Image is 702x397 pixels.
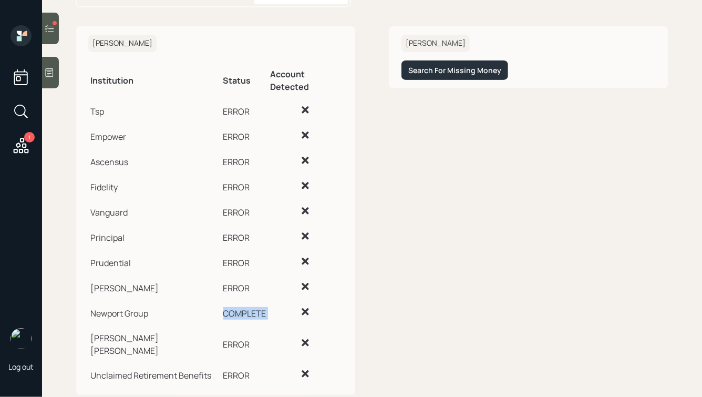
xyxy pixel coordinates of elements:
td: [PERSON_NAME] [PERSON_NAME] [88,324,221,361]
td: Prudential [88,249,221,274]
td: ERROR [221,97,269,123]
div: Log out [8,362,34,372]
td: Ascensus [88,148,221,173]
td: Tsp [88,97,221,123]
td: ERROR [221,274,269,299]
div: 1 [24,132,35,142]
td: ERROR [221,324,269,361]
th: Institution [88,60,221,97]
h6: [PERSON_NAME] [88,35,157,52]
td: ERROR [221,123,269,148]
img: hunter_neumayer.jpg [11,328,32,349]
td: ERROR [221,198,269,223]
td: COMPLETE [221,299,269,324]
td: ERROR [221,361,269,386]
td: [PERSON_NAME] [88,274,221,299]
div: Search For Missing Money [408,65,501,76]
td: Principal [88,223,221,249]
td: Empower [88,123,221,148]
th: Account Detected [269,60,343,97]
button: Search For Missing Money [401,60,508,80]
td: ERROR [221,249,269,274]
td: Unclaimed Retirement Benefits [88,361,221,386]
td: ERROR [221,173,269,198]
h6: [PERSON_NAME] [401,35,470,52]
td: ERROR [221,148,269,173]
td: Vanguard [88,198,221,223]
td: Newport Group [88,299,221,324]
td: ERROR [221,223,269,249]
th: Status [221,60,269,97]
td: Fidelity [88,173,221,198]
